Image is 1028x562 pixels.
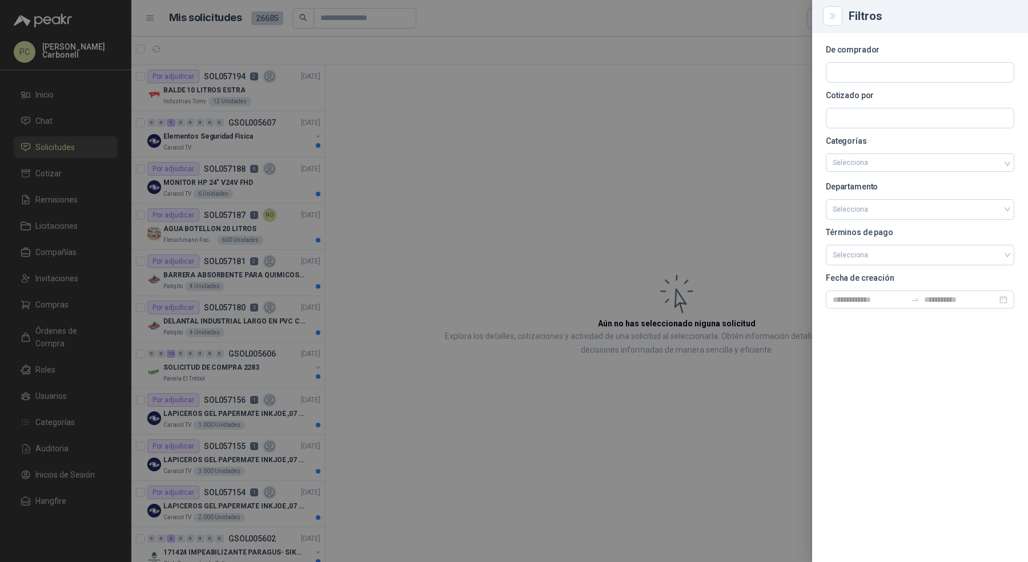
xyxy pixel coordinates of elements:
[826,92,1014,99] p: Cotizado por
[826,229,1014,236] p: Términos de pago
[826,138,1014,144] p: Categorías
[910,295,919,304] span: swap-right
[826,9,840,23] button: Close
[910,295,919,304] span: to
[826,46,1014,53] p: De comprador
[826,274,1014,281] p: Fecha de creación
[826,183,1014,190] p: Departamento
[849,10,1014,22] div: Filtros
